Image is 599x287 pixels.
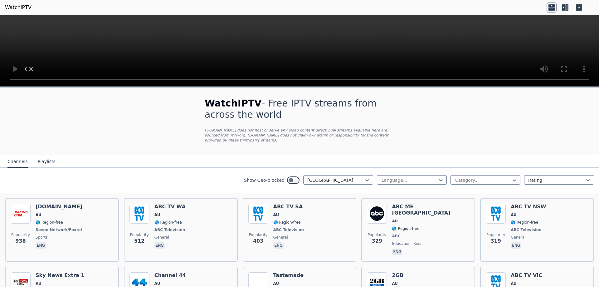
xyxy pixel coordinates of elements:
span: 🌎 Region-free [273,220,301,225]
h6: Tastemade [273,272,304,279]
img: ABC TV SA [248,204,268,224]
span: Popularity [130,232,149,237]
span: AU [273,281,279,286]
button: Playlists [38,156,56,168]
h6: 2GB [392,272,419,279]
span: AU [36,212,41,217]
img: ABC ME Sydney [367,204,387,224]
span: 🌎 Region-free [154,220,182,225]
span: AU [154,212,160,217]
h6: ABC TV NSW [511,204,546,210]
h6: [DOMAIN_NAME] [36,204,83,210]
p: [DOMAIN_NAME] does not host or serve any video content directly. All streams available here are s... [205,128,394,143]
span: ABC Television [154,227,185,232]
span: 🌎 Region-free [392,226,419,231]
a: iptv-org [231,133,245,137]
h6: ABC TV VIC [511,272,543,279]
label: Show Geo-blocked [244,177,285,183]
span: AU [273,212,279,217]
h6: Channel 44 [154,272,186,279]
span: 329 [372,237,382,245]
span: general [273,235,288,240]
img: ABC TV WA [129,204,149,224]
p: eng [36,242,46,249]
h1: - Free IPTV streams from across the world [205,98,394,120]
span: WatchIPTV [205,98,262,109]
p: eng [273,242,284,249]
p: eng [511,242,521,249]
span: AU [511,212,517,217]
img: Racing.com [11,204,31,224]
span: AU [511,281,517,286]
span: ABC Television [273,227,304,232]
span: Seven Network/Foxtel [36,227,82,232]
span: 938 [15,237,26,245]
span: AU [154,281,160,286]
button: Channels [7,156,28,168]
span: 512 [134,237,144,245]
h6: Sky News Extra 1 [36,272,85,279]
a: WatchIPTV [5,4,32,11]
span: AU [392,219,398,224]
span: 🌎 Region-free [511,220,538,225]
span: 403 [253,237,263,245]
p: eng [154,242,165,249]
img: ABC TV NSW [486,204,506,224]
span: 319 [490,237,501,245]
h6: ABC TV WA [154,204,186,210]
span: Popularity [368,232,386,237]
span: kids [412,241,421,246]
span: Popularity [11,232,30,237]
p: eng [392,249,402,255]
span: Popularity [249,232,268,237]
span: general [154,235,169,240]
span: Popularity [486,232,505,237]
span: general [511,235,525,240]
span: ABC [392,234,400,239]
span: education [392,241,411,246]
span: ABC Television [511,227,541,232]
h6: ABC ME [GEOGRAPHIC_DATA] [392,204,470,216]
span: AU [36,281,41,286]
span: sports [36,235,47,240]
span: 🌎 Region-free [36,220,63,225]
h6: ABC TV SA [273,204,305,210]
span: AU [392,281,398,286]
